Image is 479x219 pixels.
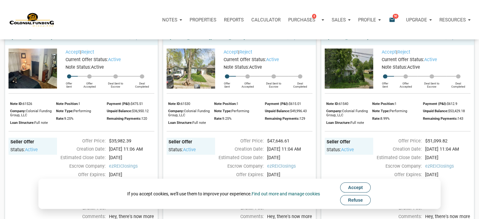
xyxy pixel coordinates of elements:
span: Remaining Payments: [265,117,299,121]
div: Escrow Company: [212,163,264,170]
div: Creation Date: [370,146,422,153]
div: [DATE] 11:04 AM [422,146,474,153]
span: | [382,49,410,55]
div: Offer Price: [54,138,105,145]
span: Remaining Payments: [107,117,141,121]
i: email [388,16,396,23]
div: Creation Date: [54,146,105,153]
span: 9.25% [222,117,231,121]
div: [DATE] [422,154,474,161]
img: NoteUnlimited [9,12,54,27]
span: Note Type: [214,109,231,113]
p: Upgrade [406,17,427,23]
span: Unpaid Balance: [423,109,448,113]
button: Purchases8 [284,10,328,29]
div: — [425,197,470,204]
a: Accept [224,49,238,55]
span: active [266,57,279,62]
a: Reject [81,49,94,55]
div: Seller Offer [327,139,372,145]
img: 575873 [167,49,215,89]
button: Accept [340,182,371,193]
span: Active [407,65,420,70]
span: $53,429.18 [448,109,465,113]
button: Reports [220,10,248,29]
span: Note ID: [10,102,23,106]
div: Deal Completed [446,78,470,89]
img: 575926 [325,49,373,89]
div: Escrow Company: [54,163,105,170]
span: Payment (P&I): [107,102,131,106]
span: Colonial Funding Group, LLC [10,109,52,117]
button: Sales [328,10,354,29]
div: — [425,180,470,187]
span: $612.9 [447,102,457,106]
div: [DATE] [264,171,316,178]
button: Upgrade [402,10,436,29]
div: Offer Sent [376,78,394,89]
span: Note Status: [224,65,249,70]
div: Offer Accepted [394,78,417,89]
button: Resources [436,10,474,29]
span: Status: [168,147,183,153]
span: 143 [458,117,463,121]
div: If you accept cookies, we'll use them to improve your experience. [127,191,320,197]
div: Offer Expires: [212,171,264,178]
span: Loan Structure: [10,121,34,125]
a: Properties [186,10,220,29]
span: 8 [312,14,316,19]
div: Escrow Company: [370,163,422,170]
a: Accept [382,49,396,55]
span: Remaining Payments: [423,117,458,121]
span: Note Status: [66,65,91,70]
div: Deal Sent to Escrow [101,78,130,89]
p: Reports [224,17,244,23]
div: Seller Offer [10,139,55,145]
div: Offer Price: [212,138,264,145]
span: Colonial Funding Group, LLC [168,109,210,117]
span: ezREIClosings [109,163,154,170]
div: $51,099.82 [422,138,474,145]
div: $35,982.39 [106,138,157,145]
span: Note ID: [168,102,181,106]
a: Find out more and manage cookies [252,191,320,196]
span: Note ID: [326,102,339,106]
div: Offer Expires: [54,171,105,178]
div: $47,646.61 [264,138,316,145]
div: — [425,188,470,195]
div: Estimated Close Date: [212,154,264,161]
span: Performing [390,109,407,113]
span: Status: [10,147,25,153]
p: Properties [190,17,216,23]
span: Rate: [214,117,222,121]
span: Note Position: [56,102,78,106]
span: active [341,147,354,153]
div: Offer Sent [218,78,236,89]
p: Notes [162,17,177,23]
p: Sales [332,17,346,23]
span: 129 [299,117,305,121]
span: Note Type: [372,109,390,113]
span: Performing [231,109,249,113]
span: Payment (P&I): [265,102,289,106]
span: 61540 [339,102,348,106]
div: Offer Expires: [370,171,422,178]
span: Current Offer Status: [382,57,424,62]
div: Offer Sent [60,78,78,89]
span: $615.01 [289,102,301,106]
a: Reject [397,49,410,55]
span: ezREIClosings [425,163,470,170]
span: Rate: [372,117,380,121]
span: 1 [237,102,238,106]
div: [DATE] [264,154,316,161]
div: Offer Accepted [236,78,259,89]
p: Calculator [251,17,281,23]
span: Full note [34,121,48,125]
button: Notes [158,10,186,29]
span: 61530 [181,102,190,106]
span: 8.99% [380,117,390,121]
a: Reject [239,49,252,55]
